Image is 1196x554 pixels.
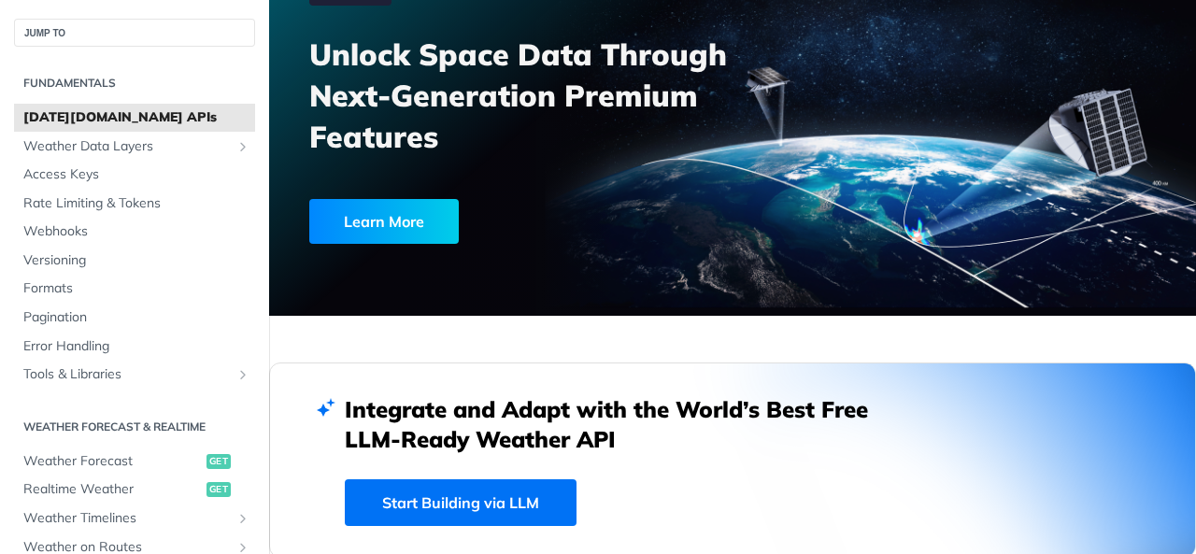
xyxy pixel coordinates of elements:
button: Show subpages for Weather Timelines [235,511,250,526]
h3: Unlock Space Data Through Next-Generation Premium Features [309,34,753,157]
a: Webhooks [14,218,255,246]
button: Show subpages for Weather Data Layers [235,139,250,154]
span: get [206,454,231,469]
span: Weather Timelines [23,509,231,528]
a: Formats [14,275,255,303]
span: Error Handling [23,337,250,356]
a: Learn More [309,199,664,244]
span: Pagination [23,308,250,327]
span: Webhooks [23,222,250,241]
a: Weather Data LayersShow subpages for Weather Data Layers [14,133,255,161]
span: Rate Limiting & Tokens [23,194,250,213]
span: Formats [23,279,250,298]
a: Versioning [14,247,255,275]
button: JUMP TO [14,19,255,47]
span: Versioning [23,251,250,270]
span: Weather Forecast [23,452,202,471]
h2: Integrate and Adapt with the World’s Best Free LLM-Ready Weather API [345,394,896,454]
a: [DATE][DOMAIN_NAME] APIs [14,104,255,132]
div: Learn More [309,199,459,244]
span: Realtime Weather [23,480,202,499]
a: Weather TimelinesShow subpages for Weather Timelines [14,504,255,533]
a: Tools & LibrariesShow subpages for Tools & Libraries [14,361,255,389]
span: Tools & Libraries [23,365,231,384]
span: Access Keys [23,165,250,184]
a: Realtime Weatherget [14,476,255,504]
a: Error Handling [14,333,255,361]
a: Start Building via LLM [345,479,577,526]
a: Weather Forecastget [14,447,255,476]
button: Show subpages for Tools & Libraries [235,367,250,382]
h2: Weather Forecast & realtime [14,419,255,435]
a: Access Keys [14,161,255,189]
a: Pagination [14,304,255,332]
h2: Fundamentals [14,75,255,92]
a: Rate Limiting & Tokens [14,190,255,218]
span: [DATE][DOMAIN_NAME] APIs [23,108,250,127]
span: Weather Data Layers [23,137,231,156]
span: get [206,482,231,497]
